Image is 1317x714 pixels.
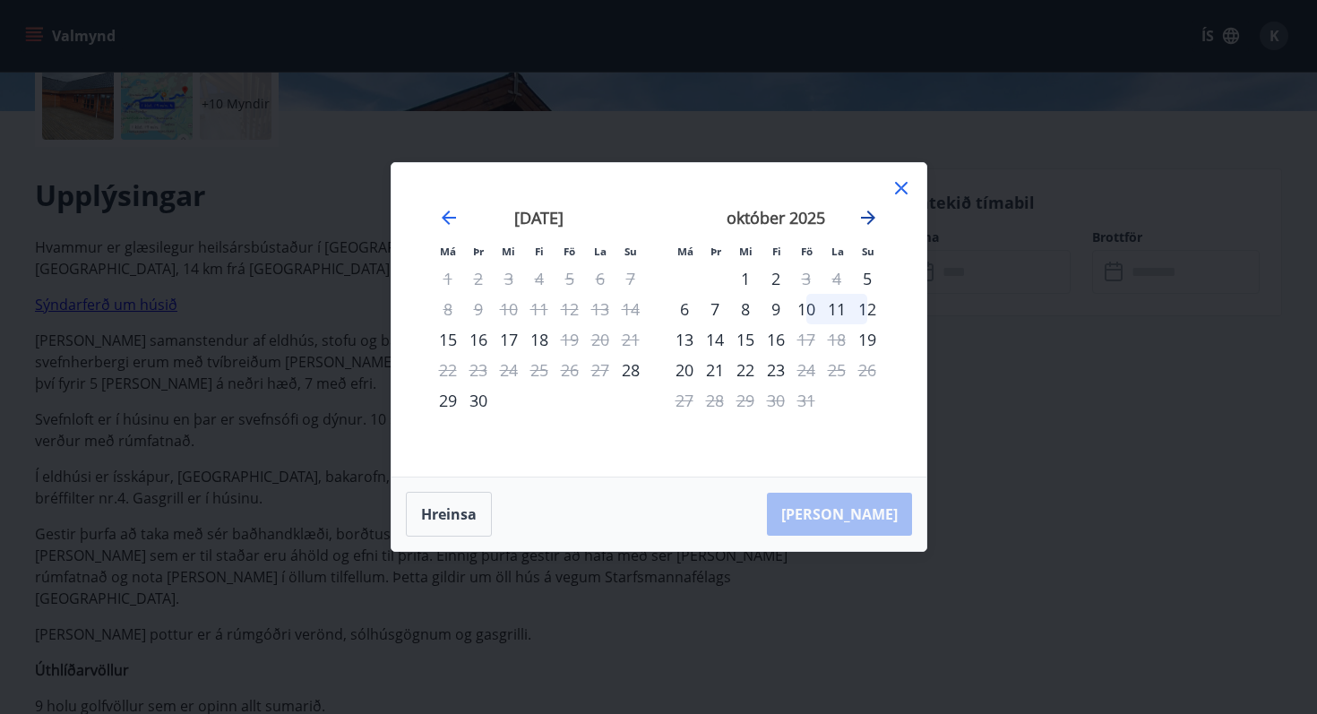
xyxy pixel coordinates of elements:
[669,385,700,416] td: Not available. mánudagur, 27. október 2025
[494,324,524,355] div: 17
[615,263,646,294] td: Not available. sunnudagur, 7. september 2025
[615,355,646,385] td: Choose sunnudagur, 28. september 2025 as your check-in date. It’s available.
[463,355,494,385] td: Not available. þriðjudagur, 23. september 2025
[791,294,822,324] div: 10
[700,294,730,324] div: 7
[761,324,791,355] td: Choose fimmtudagur, 16. október 2025 as your check-in date. It’s available.
[433,385,463,416] td: Choose mánudagur, 29. september 2025 as your check-in date. It’s available.
[524,263,555,294] td: Not available. fimmtudagur, 4. september 2025
[730,385,761,416] td: Not available. miðvikudagur, 29. október 2025
[822,294,852,324] td: Choose laugardagur, 11. október 2025 as your check-in date. It’s available.
[615,294,646,324] td: Not available. sunnudagur, 14. september 2025
[440,245,456,258] small: Má
[852,294,882,324] td: Choose sunnudagur, 12. október 2025 as your check-in date. It’s available.
[585,324,615,355] td: Not available. laugardagur, 20. september 2025
[555,263,585,294] td: Not available. föstudagur, 5. september 2025
[852,324,882,355] div: Aðeins innritun í boði
[463,324,494,355] td: Choose þriðjudagur, 16. september 2025 as your check-in date. It’s available.
[862,245,874,258] small: Su
[524,355,555,385] td: Not available. fimmtudagur, 25. september 2025
[438,207,460,228] div: Move backward to switch to the previous month.
[822,294,852,324] div: 11
[700,324,730,355] div: 14
[791,385,822,416] td: Not available. föstudagur, 31. október 2025
[555,355,585,385] td: Not available. föstudagur, 26. september 2025
[463,263,494,294] td: Not available. þriðjudagur, 2. september 2025
[730,324,761,355] td: Choose miðvikudagur, 15. október 2025 as your check-in date. It’s available.
[852,294,882,324] div: 12
[555,294,585,324] td: Not available. föstudagur, 12. september 2025
[594,245,607,258] small: La
[761,294,791,324] td: Choose fimmtudagur, 9. október 2025 as your check-in date. It’s available.
[761,355,791,385] div: 23
[730,263,761,294] div: 1
[730,263,761,294] td: Choose miðvikudagur, 1. október 2025 as your check-in date. It’s available.
[700,385,730,416] td: Not available. þriðjudagur, 28. október 2025
[615,355,646,385] div: Aðeins innritun í boði
[463,294,494,324] td: Not available. þriðjudagur, 9. september 2025
[585,355,615,385] td: Not available. laugardagur, 27. september 2025
[761,263,791,294] div: 2
[535,245,544,258] small: Fi
[852,355,882,385] td: Not available. sunnudagur, 26. október 2025
[700,355,730,385] td: Choose þriðjudagur, 21. október 2025 as your check-in date. It’s available.
[524,324,555,355] div: 18
[761,294,791,324] div: 9
[791,263,822,294] div: Aðeins útritun í boði
[624,245,637,258] small: Su
[739,245,753,258] small: Mi
[710,245,721,258] small: Þr
[669,355,700,385] div: 20
[730,355,761,385] div: 22
[413,185,905,455] div: Calendar
[852,263,882,294] td: Choose sunnudagur, 5. október 2025 as your check-in date. It’s available.
[822,263,852,294] td: Not available. laugardagur, 4. október 2025
[700,355,730,385] div: 21
[791,294,822,324] td: Choose föstudagur, 10. október 2025 as your check-in date. It’s available.
[857,207,879,228] div: Move forward to switch to the next month.
[524,324,555,355] td: Choose fimmtudagur, 18. september 2025 as your check-in date. It’s available.
[433,355,463,385] td: Not available. mánudagur, 22. september 2025
[761,385,791,416] td: Not available. fimmtudagur, 30. október 2025
[730,294,761,324] td: Choose miðvikudagur, 8. október 2025 as your check-in date. It’s available.
[700,294,730,324] td: Choose þriðjudagur, 7. október 2025 as your check-in date. It’s available.
[669,355,700,385] td: Choose mánudagur, 20. október 2025 as your check-in date. It’s available.
[615,324,646,355] td: Not available. sunnudagur, 21. september 2025
[822,355,852,385] td: Not available. laugardagur, 25. október 2025
[473,245,484,258] small: Þr
[585,294,615,324] td: Not available. laugardagur, 13. september 2025
[791,355,822,385] td: Not available. föstudagur, 24. október 2025
[433,324,463,355] td: Choose mánudagur, 15. september 2025 as your check-in date. It’s available.
[669,294,700,324] div: 6
[585,263,615,294] td: Not available. laugardagur, 6. september 2025
[727,207,825,228] strong: október 2025
[791,355,822,385] div: Aðeins útritun í boði
[494,355,524,385] td: Not available. miðvikudagur, 24. september 2025
[433,294,463,324] td: Not available. mánudagur, 8. september 2025
[406,492,492,537] button: Hreinsa
[852,263,882,294] div: Aðeins innritun í boði
[772,245,781,258] small: Fi
[852,324,882,355] td: Choose sunnudagur, 19. október 2025 as your check-in date. It’s available.
[761,355,791,385] td: Choose fimmtudagur, 23. október 2025 as your check-in date. It’s available.
[564,245,575,258] small: Fö
[463,385,494,416] div: 30
[791,263,822,294] td: Not available. föstudagur, 3. október 2025
[669,324,700,355] td: Choose mánudagur, 13. október 2025 as your check-in date. It’s available.
[730,324,761,355] div: 15
[555,324,585,355] div: Aðeins útritun í boði
[669,324,700,355] div: 13
[730,294,761,324] div: 8
[677,245,693,258] small: Má
[761,324,791,355] div: 16
[494,324,524,355] td: Choose miðvikudagur, 17. september 2025 as your check-in date. It’s available.
[433,263,463,294] td: Not available. mánudagur, 1. september 2025
[822,324,852,355] td: Not available. laugardagur, 18. október 2025
[791,324,822,355] td: Not available. föstudagur, 17. október 2025
[494,263,524,294] td: Not available. miðvikudagur, 3. september 2025
[514,207,564,228] strong: [DATE]
[463,324,494,355] div: 16
[433,385,463,416] div: 29
[730,355,761,385] td: Choose miðvikudagur, 22. október 2025 as your check-in date. It’s available.
[801,245,813,258] small: Fö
